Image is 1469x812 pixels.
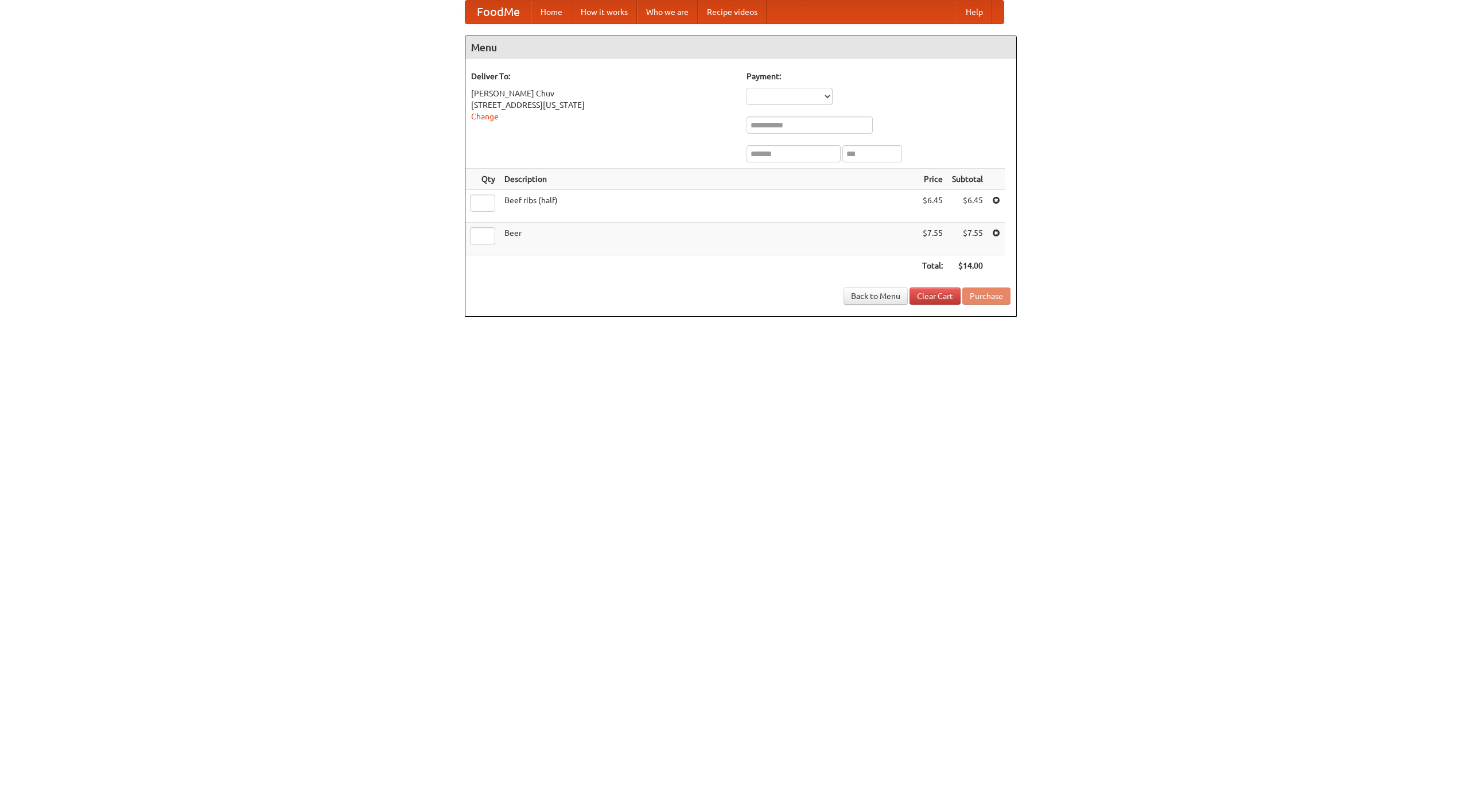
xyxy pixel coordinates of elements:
div: [PERSON_NAME] Chuv [471,88,735,99]
h5: Payment: [747,71,1011,82]
td: Beer [500,223,918,255]
th: $14.00 [947,255,988,277]
a: Back to Menu [844,287,908,305]
div: [STREET_ADDRESS][US_STATE] [471,99,735,111]
td: $6.45 [947,190,988,223]
a: FoodMe [465,1,531,24]
a: Recipe videos [698,1,767,24]
h5: Deliver To: [471,71,735,82]
a: Clear Cart [910,287,961,305]
th: Description [500,169,918,190]
a: Who we are [637,1,698,24]
td: $7.55 [918,223,947,255]
th: Qty [465,169,500,190]
h4: Menu [465,36,1016,59]
td: $6.45 [918,190,947,223]
td: Beef ribs (half) [500,190,918,223]
th: Subtotal [947,169,988,190]
a: Home [531,1,572,24]
button: Purchase [962,287,1011,305]
a: Help [957,1,992,24]
th: Price [918,169,947,190]
a: How it works [572,1,637,24]
th: Total: [918,255,947,277]
a: Change [471,112,499,121]
td: $7.55 [947,223,988,255]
